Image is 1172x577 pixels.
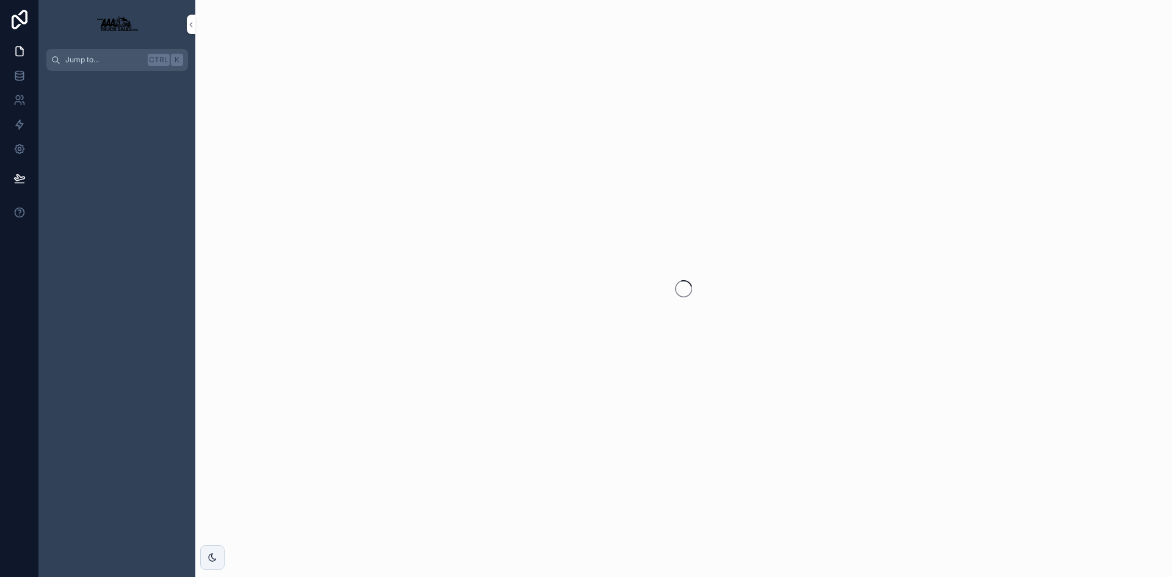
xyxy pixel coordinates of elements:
[65,55,143,65] span: Jump to...
[172,55,182,65] span: K
[46,49,188,71] button: Jump to...CtrlK
[39,71,195,93] div: scrollable content
[90,15,144,34] img: App logo
[148,54,170,66] span: Ctrl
